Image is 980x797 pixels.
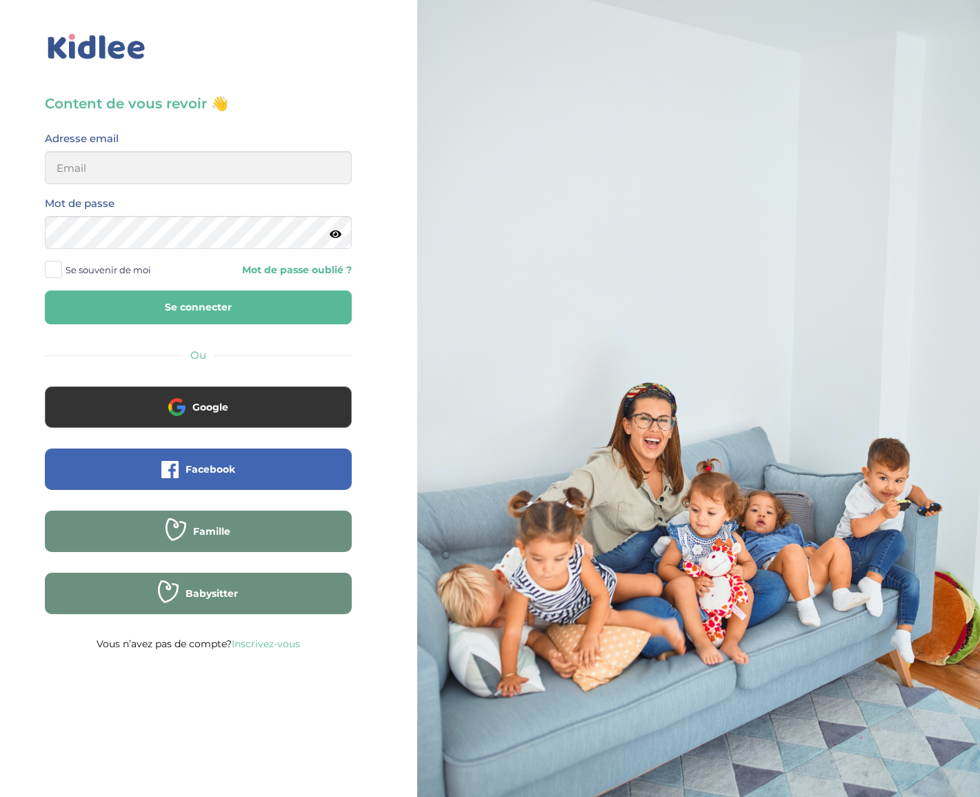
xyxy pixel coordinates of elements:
button: Babysitter [45,573,352,614]
a: Mot de passe oublié ? [208,264,351,277]
a: Famille [45,534,352,547]
button: Google [45,386,352,428]
button: Se connecter [45,291,352,324]
button: Facebook [45,449,352,490]
h3: Content de vous revoir 👋 [45,94,352,113]
p: Vous n’avez pas de compte? [45,635,352,653]
span: Se souvenir de moi [66,261,151,279]
img: google.png [168,398,186,415]
button: Famille [45,511,352,552]
span: Babysitter [186,587,238,600]
a: Google [45,410,352,423]
input: Email [45,151,352,184]
a: Facebook [45,472,352,485]
label: Mot de passe [45,195,114,213]
label: Adresse email [45,130,119,148]
span: Ou [190,348,206,362]
span: Facebook [186,462,235,476]
a: Inscrivez-vous [232,638,300,650]
img: facebook.png [161,461,179,478]
span: Google [192,400,228,414]
span: Famille [193,524,230,538]
img: logo_kidlee_bleu [45,31,148,63]
a: Babysitter [45,596,352,609]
